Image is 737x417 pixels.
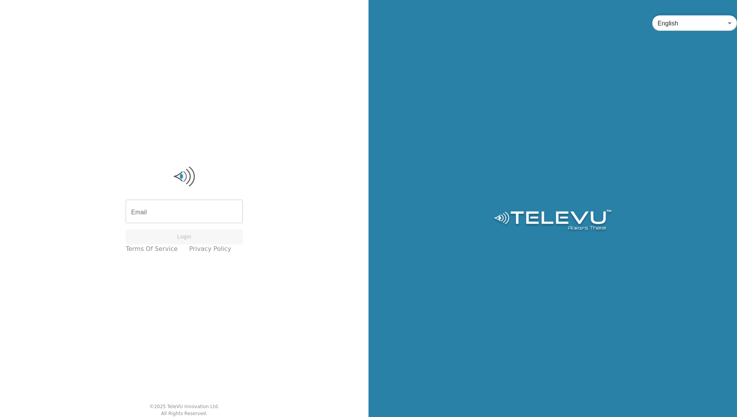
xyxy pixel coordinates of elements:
div: © 2025 TeleVU Innovation Ltd. [150,403,219,410]
a: Privacy Policy [189,244,231,254]
img: Logo [126,165,243,188]
a: Terms of Service [126,244,178,254]
div: All Rights Reserved. [161,410,207,417]
img: Logo [493,210,612,233]
div: English [652,12,737,34]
